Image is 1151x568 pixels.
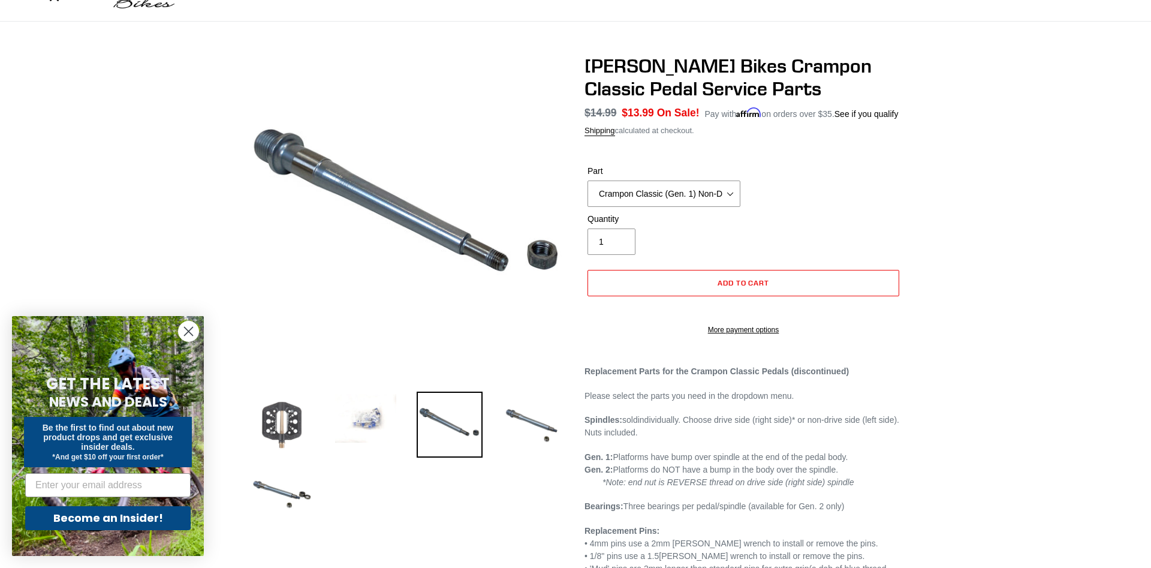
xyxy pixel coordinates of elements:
a: Shipping [584,126,615,136]
span: • 1/8" pins use a 1.5[PERSON_NAME] wrench to install or remove the pins. [584,551,864,561]
a: More payment options [587,324,899,335]
strong: Replacement Pins: [584,526,659,536]
img: Load image into Gallery viewer, Canfield Bikes Crampon Classic Pedal Service Parts [417,392,483,458]
span: *And get $10 off your first order* [52,453,163,461]
span: Add to cart [718,278,770,287]
img: Load image into Gallery viewer, Canfield Bikes Crampon Classic Pedal Service Parts [249,392,315,458]
div: Platforms have bump over spindle at the end of the pedal body. [584,451,902,464]
div: calculated at checkout. [584,125,902,137]
div: Platforms do NOT have a bump in the body over the spindle. [584,464,902,476]
span: Affirm [736,107,761,118]
span: sold [622,415,638,425]
h1: [PERSON_NAME] Bikes Crampon Classic Pedal Service Parts [584,55,902,101]
img: Load image into Gallery viewer, Canfield Bikes Crampon Classic Pedal Service Parts [249,461,315,527]
span: • 4mm pins use a 2mm [PERSON_NAME] wrench to install or remove the pins. [584,539,878,548]
button: Add to cart [587,270,899,296]
span: GET THE LATEST [46,373,170,395]
span: NEWS AND DEALS [49,392,167,411]
button: Become an Insider! [25,506,191,530]
span: $13.99 [622,107,654,119]
p: individually. Choose drive side (right side)* or non-drive side (left side). Nuts included. [584,414,902,439]
input: Enter your email address [25,473,191,497]
s: $14.99 [584,107,617,119]
b: Gen. 1: [584,452,613,462]
p: Please select the parts you need in the dropdown menu. [584,390,902,402]
b: Gen. 2: [584,465,613,474]
strong: Bearings: [584,501,623,511]
p: Pay with on orders over $35. [704,105,898,121]
strong: Replacement Parts for the Crampon Classic Pedals (discontinued) [584,366,849,376]
label: Part [587,165,740,178]
em: *Note: end nut is REVERSE thread on drive side (right side) spindle [602,477,854,487]
span: On Sale! [657,105,700,121]
img: Load image into Gallery viewer, Canfield Bikes Crampon Classic Pedal Service Parts [501,392,567,458]
label: Quantity [587,213,740,226]
span: Be the first to find out about new product drops and get exclusive insider deals. [43,423,174,452]
a: See if you qualify - Learn more about Affirm Financing (opens in modal) [834,109,899,119]
img: Load image into Gallery viewer, Canfield Bikes Crampon Classic Pedal Service Parts [333,392,399,445]
p: Three bearings per pedal/spindle (available for Gen. 2 only) [584,500,902,513]
strong: Spindles: [584,415,622,425]
button: Close dialog [178,321,199,342]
